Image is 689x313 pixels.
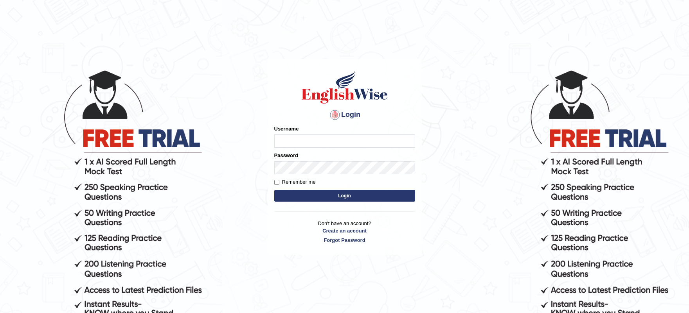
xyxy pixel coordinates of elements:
[274,180,279,185] input: Remember me
[274,152,298,159] label: Password
[274,236,415,244] a: Forgot Password
[274,190,415,202] button: Login
[274,125,299,132] label: Username
[274,109,415,121] h4: Login
[274,220,415,244] p: Don't have an account?
[274,178,316,186] label: Remember me
[274,227,415,234] a: Create an account
[300,70,389,105] img: Logo of English Wise sign in for intelligent practice with AI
